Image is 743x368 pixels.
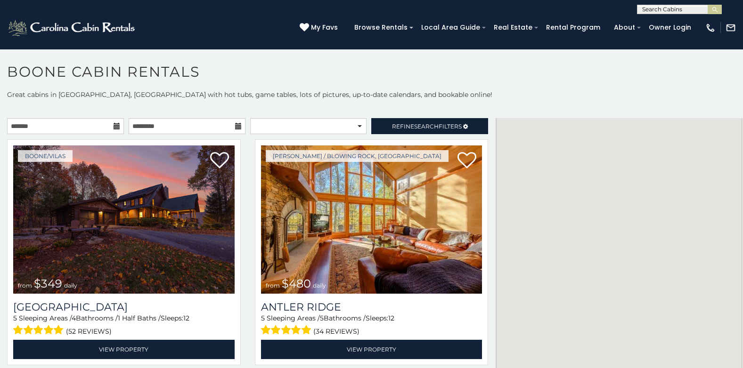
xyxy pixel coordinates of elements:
a: About [609,20,640,35]
img: White-1-2.png [7,18,138,37]
div: Sleeping Areas / Bathrooms / Sleeps: [13,313,235,337]
a: [GEOGRAPHIC_DATA] [13,301,235,313]
span: My Favs [311,23,338,32]
a: from $349 daily [13,145,235,294]
a: Owner Login [644,20,696,35]
a: Real Estate [489,20,537,35]
span: (52 reviews) [66,325,112,337]
span: from [266,282,280,289]
a: My Favs [300,23,340,33]
span: Search [414,123,439,130]
span: $480 [282,277,311,290]
img: mail-regular-white.png [726,23,736,33]
a: Local Area Guide [416,20,485,35]
a: View Property [13,340,235,359]
span: Refine Filters [392,123,462,130]
a: Add to favorites [210,151,229,171]
a: Add to favorites [457,151,476,171]
span: 5 [261,314,265,322]
a: [PERSON_NAME] / Blowing Rock, [GEOGRAPHIC_DATA] [266,150,449,162]
a: RefineSearchFilters [371,118,488,134]
span: daily [313,282,326,289]
a: Rental Program [541,20,605,35]
span: 4 [72,314,76,322]
span: daily [64,282,77,289]
img: 1714397585_thumbnail.jpeg [261,145,482,294]
a: Antler Ridge [261,301,482,313]
span: 1 Half Baths / [118,314,161,322]
span: (34 reviews) [313,325,359,337]
h3: Diamond Creek Lodge [13,301,235,313]
span: $349 [34,277,62,290]
a: from $480 daily [261,145,482,294]
span: from [18,282,32,289]
img: phone-regular-white.png [705,23,716,33]
span: 5 [13,314,17,322]
span: 5 [320,314,324,322]
a: View Property [261,340,482,359]
a: Boone/Vilas [18,150,73,162]
span: 12 [388,314,394,322]
div: Sleeping Areas / Bathrooms / Sleeps: [261,313,482,337]
span: 12 [183,314,189,322]
a: Browse Rentals [350,20,412,35]
img: 1756500887_thumbnail.jpeg [13,145,235,294]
